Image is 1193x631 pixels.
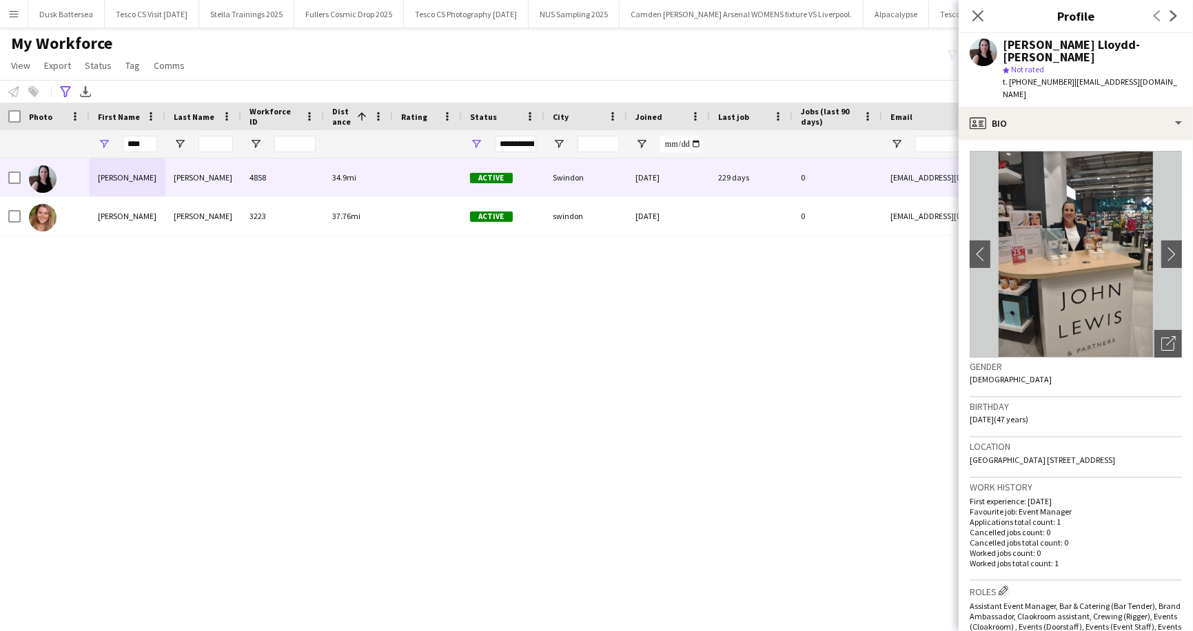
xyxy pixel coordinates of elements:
h3: Birthday [970,400,1182,413]
div: 4858 [241,158,324,196]
input: City Filter Input [578,136,619,152]
span: Rating [401,112,427,122]
h3: Work history [970,481,1182,493]
span: Active [470,211,513,222]
p: First experience: [DATE] [970,496,1182,506]
button: Camden [PERSON_NAME] Arsenal WOMENS fixture VS Liverpool. [620,1,864,28]
span: Jobs (last 90 days) [801,106,857,127]
a: Comms [148,56,190,74]
div: 0 [793,197,882,235]
div: 0 [793,158,882,196]
button: Tesco CS Visit [DATE] [105,1,199,28]
button: Alpacalypse [864,1,929,28]
p: Applications total count: 1 [970,517,1182,527]
div: Open photos pop-in [1154,330,1182,358]
span: First Name [98,112,140,122]
span: Email [890,112,912,122]
button: Open Filter Menu [890,138,903,150]
span: 37.76mi [332,211,360,221]
span: t. [PHONE_NUMBER] [1003,76,1074,87]
div: [EMAIL_ADDRESS][DOMAIN_NAME] [882,158,1158,196]
button: Open Filter Menu [553,138,565,150]
input: Email Filter Input [915,136,1150,152]
button: Open Filter Menu [470,138,482,150]
img: Crew avatar or photo [970,151,1182,358]
span: Not rated [1011,64,1044,74]
button: Open Filter Menu [174,138,186,150]
div: [PERSON_NAME] [165,158,241,196]
button: Fullers Cosmic Drop 2025 [294,1,404,28]
span: Active [470,173,513,183]
button: Open Filter Menu [249,138,262,150]
span: [DATE] (47 years) [970,414,1028,424]
p: Cancelled jobs count: 0 [970,527,1182,537]
img: Georgina Hendry [29,204,57,231]
span: Status [470,112,497,122]
button: Stella Trainings 2025 [199,1,294,28]
span: Last Name [174,112,214,122]
button: Open Filter Menu [98,138,110,150]
button: Tesco CS Photography [DATE] [404,1,529,28]
div: Swindon [544,158,627,196]
span: My Workforce [11,33,112,54]
p: Favourite job: Event Manager [970,506,1182,517]
button: Tesco CS Photography [DATE] [929,1,1054,28]
app-action-btn: Advanced filters [57,83,74,100]
input: Joined Filter Input [660,136,702,152]
div: [PERSON_NAME] [90,197,165,235]
span: Export [44,59,71,72]
p: Cancelled jobs total count: 0 [970,537,1182,548]
a: View [6,56,36,74]
div: Bio [959,107,1193,140]
button: NUS Sampling 2025 [529,1,620,28]
span: Workforce ID [249,106,299,127]
div: [PERSON_NAME] Lloydd-[PERSON_NAME] [1003,39,1182,63]
a: Tag [120,56,145,74]
span: Photo [29,112,52,122]
input: First Name Filter Input [123,136,157,152]
input: Workforce ID Filter Input [274,136,316,152]
div: [DATE] [627,197,710,235]
h3: Roles [970,583,1182,598]
div: [PERSON_NAME] [90,158,165,196]
app-action-btn: Export XLSX [77,83,94,100]
span: [DEMOGRAPHIC_DATA] [970,374,1052,384]
div: 229 days [710,158,793,196]
input: Last Name Filter Input [198,136,233,152]
h3: Location [970,440,1182,453]
span: [GEOGRAPHIC_DATA] [STREET_ADDRESS] [970,455,1115,465]
img: Gina Lloydd-Jones [29,165,57,193]
a: Status [79,56,117,74]
button: Open Filter Menu [635,138,648,150]
div: 3223 [241,197,324,235]
a: Export [39,56,77,74]
div: swindon [544,197,627,235]
span: Distance [332,106,351,127]
span: City [553,112,569,122]
span: | [EMAIL_ADDRESS][DOMAIN_NAME] [1003,76,1177,99]
span: Status [85,59,112,72]
span: Tag [125,59,140,72]
div: [EMAIL_ADDRESS][DOMAIN_NAME] [882,197,1158,235]
span: Last job [718,112,749,122]
h3: Gender [970,360,1182,373]
span: Comms [154,59,185,72]
span: 34.9mi [332,172,356,183]
span: View [11,59,30,72]
p: Worked jobs total count: 1 [970,558,1182,568]
div: [DATE] [627,158,710,196]
button: Dusk Battersea [28,1,105,28]
span: Joined [635,112,662,122]
h3: Profile [959,7,1193,25]
p: Worked jobs count: 0 [970,548,1182,558]
div: [PERSON_NAME] [165,197,241,235]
